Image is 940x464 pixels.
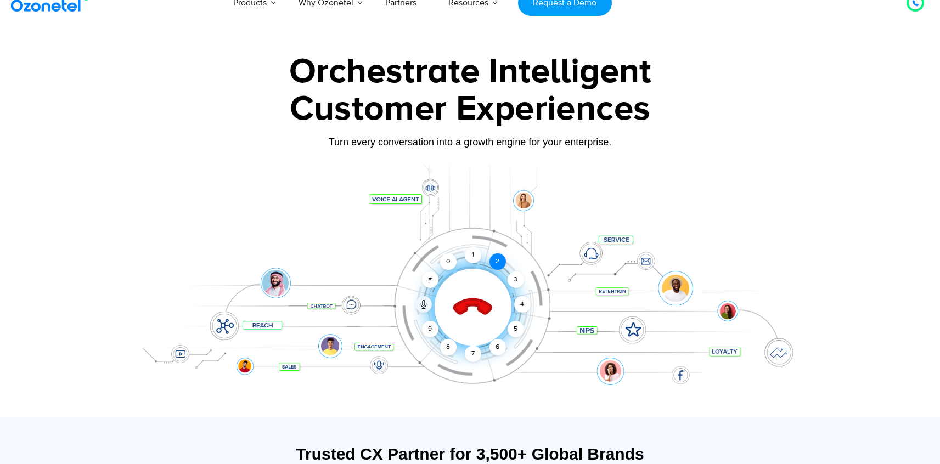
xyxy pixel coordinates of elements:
[507,321,524,337] div: 5
[422,271,438,288] div: #
[422,321,438,337] div: 9
[507,271,524,288] div: 3
[465,247,481,263] div: 1
[440,339,457,355] div: 8
[489,339,506,355] div: 6
[514,296,531,313] div: 4
[133,444,808,463] div: Trusted CX Partner for 3,500+ Global Brands
[127,83,813,135] div: Customer Experiences
[489,253,506,270] div: 2
[465,346,481,362] div: 7
[127,136,813,148] div: Turn every conversation into a growth engine for your enterprise.
[127,54,813,89] div: Orchestrate Intelligent
[440,253,457,270] div: 0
